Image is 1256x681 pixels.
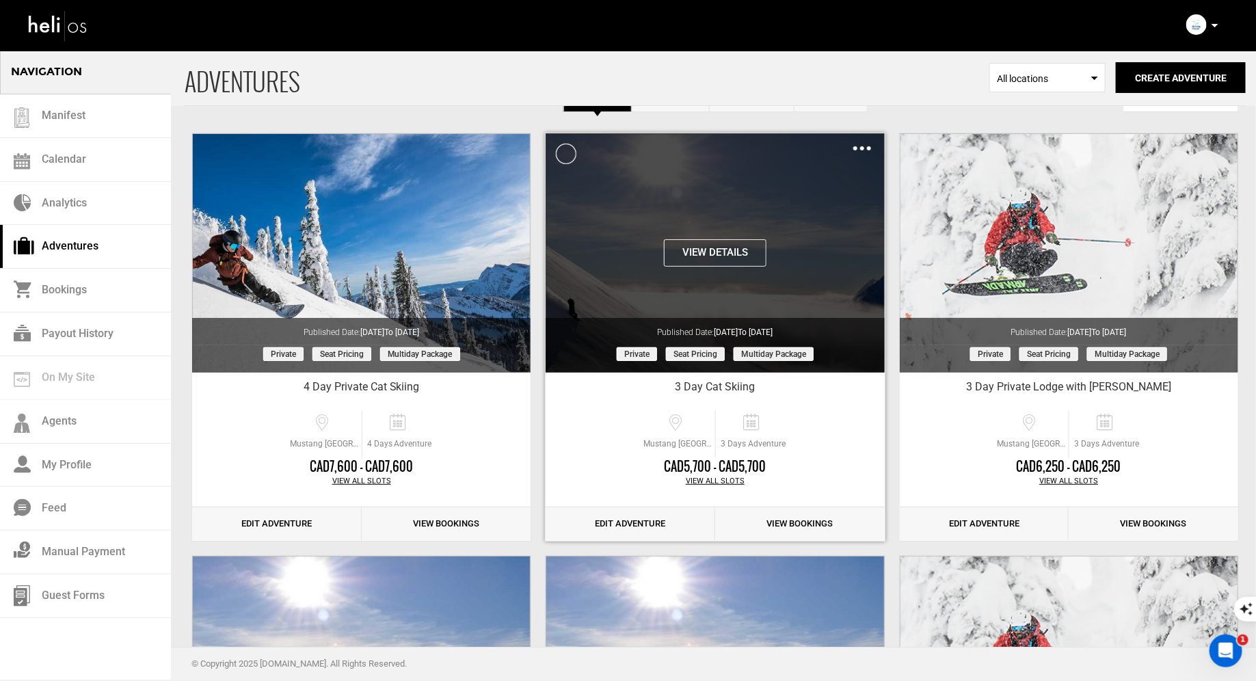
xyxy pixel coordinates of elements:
[1116,62,1246,93] button: Create Adventure
[900,507,1069,541] a: Edit Adventure
[1069,507,1238,541] a: View Bookings
[192,507,362,541] a: Edit Adventure
[970,347,1011,361] span: Private
[546,318,884,338] div: Published Date:
[192,476,531,487] div: View All Slots
[997,72,1098,85] span: All locations
[1186,14,1207,35] img: img_0ff4e6702feb5b161957f2ea789f15f4.png
[1092,328,1127,337] span: to [DATE]
[1087,347,1167,361] span: Multiday package
[286,438,362,450] span: Mustang [GEOGRAPHIC_DATA], [GEOGRAPHIC_DATA], [GEOGRAPHIC_DATA], [GEOGRAPHIC_DATA], [GEOGRAPHIC_D...
[715,507,885,541] a: View Bookings
[546,476,884,487] div: View All Slots
[546,458,884,476] div: CAD5,700 - CAD5,700
[192,458,531,476] div: CAD7,600 - CAD7,600
[192,379,531,400] div: 4 Day Private Cat Skiing
[900,476,1238,487] div: View All Slots
[617,347,657,361] span: Private
[312,347,371,361] span: Seat Pricing
[900,318,1238,338] div: Published Date:
[362,507,531,541] a: View Bookings
[192,318,531,338] div: Published Date:
[666,347,725,361] span: Seat Pricing
[14,153,30,170] img: calendar.svg
[989,63,1106,92] span: Select box activate
[1210,635,1242,667] iframe: Intercom live chat
[1069,438,1144,450] span: 3 Days Adventure
[263,347,304,361] span: Private
[563,86,632,112] a: Active
[27,8,89,44] img: heli-logo
[900,379,1238,400] div: 3 Day Private Lodge with [PERSON_NAME]
[664,239,766,267] button: View Details
[546,379,884,400] div: 3 Day Cat Skiing
[734,347,814,361] span: Multiday package
[384,328,419,337] span: to [DATE]
[1019,347,1078,361] span: Seat Pricing
[185,50,989,105] span: ADVENTURES
[12,107,32,128] img: guest-list.svg
[1068,328,1127,337] span: [DATE]
[640,438,715,450] span: Mustang [GEOGRAPHIC_DATA], [GEOGRAPHIC_DATA], [GEOGRAPHIC_DATA], [GEOGRAPHIC_DATA], [GEOGRAPHIC_D...
[714,328,773,337] span: [DATE]
[853,146,871,150] img: images
[716,438,790,450] span: 3 Days Adventure
[900,458,1238,476] div: CAD6,250 - CAD6,250
[546,507,715,541] a: Edit Adventure
[993,438,1069,450] span: Mustang [GEOGRAPHIC_DATA], [GEOGRAPHIC_DATA], [GEOGRAPHIC_DATA], [GEOGRAPHIC_DATA], [GEOGRAPHIC_D...
[380,347,460,361] span: Multiday package
[360,328,419,337] span: [DATE]
[14,414,30,433] img: agents-icon.svg
[738,328,773,337] span: to [DATE]
[14,372,30,387] img: on_my_site.svg
[362,438,437,450] span: 4 Days Adventure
